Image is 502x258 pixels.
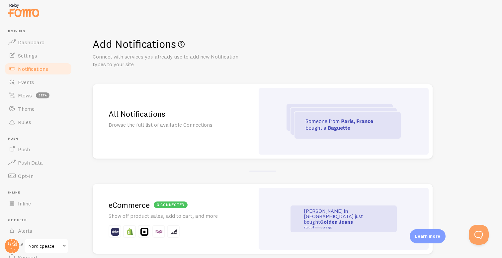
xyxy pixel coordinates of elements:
[8,218,72,222] span: Get Help
[8,29,72,34] span: Pop-ups
[111,228,119,236] img: fomo_icons_stripe.svg
[18,65,48,72] span: Notifications
[4,115,72,129] a: Rules
[4,75,72,89] a: Events
[93,184,433,254] a: 3 connectedeCommerce Show off product sales, add to cart, and more [PERSON_NAME] in [GEOGRAPHIC_D...
[410,229,446,243] div: Learn more
[154,201,188,208] div: 3 connected
[24,238,69,254] a: Nordicpeace
[18,92,32,99] span: Flows
[109,121,239,129] p: Browse the full list of available Connections
[93,84,433,159] a: All Notifications Browse the full list of available Connections
[18,227,32,234] span: Alerts
[18,79,34,85] span: Events
[93,37,486,51] h1: Add Notifications
[320,219,353,225] strong: Golden Jeans
[4,89,72,102] a: Flows beta
[4,36,72,49] a: Dashboard
[8,191,72,195] span: Inline
[4,143,72,156] a: Push
[18,119,31,125] span: Rules
[4,197,72,210] a: Inline
[4,224,72,237] a: Alerts
[7,2,40,19] img: fomo-relay-logo-orange.svg
[304,226,368,229] small: about 4 minutes ago
[4,156,72,169] a: Push Data
[29,242,60,250] span: Nordicpeace
[4,49,72,62] a: Settings
[109,200,239,210] h2: eCommerce
[4,62,72,75] a: Notifications
[18,105,35,112] span: Theme
[469,225,489,245] iframe: Help Scout Beacon - Open
[126,228,134,236] img: fomo_icons_shopify.svg
[109,109,239,119] h2: All Notifications
[8,137,72,141] span: Push
[287,104,401,139] img: all-integrations.svg
[18,200,31,207] span: Inline
[140,228,148,236] img: fomo_icons_square.svg
[155,228,163,236] img: fomo_icons_woo_commerce.svg
[170,228,178,236] img: fomo_icons_big_commerce.svg
[4,237,72,251] a: Learn
[36,92,49,98] span: beta
[18,52,37,59] span: Settings
[18,39,44,46] span: Dashboard
[18,146,30,153] span: Push
[18,173,34,179] span: Opt-In
[304,208,370,229] p: [PERSON_NAME] in [GEOGRAPHIC_DATA] just bought
[4,169,72,183] a: Opt-In
[109,212,239,220] p: Show off product sales, add to cart, and more
[18,159,43,166] span: Push Data
[4,102,72,115] a: Theme
[415,233,440,239] p: Learn more
[93,53,252,68] p: Connect with services you already use to add new Notification types to your site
